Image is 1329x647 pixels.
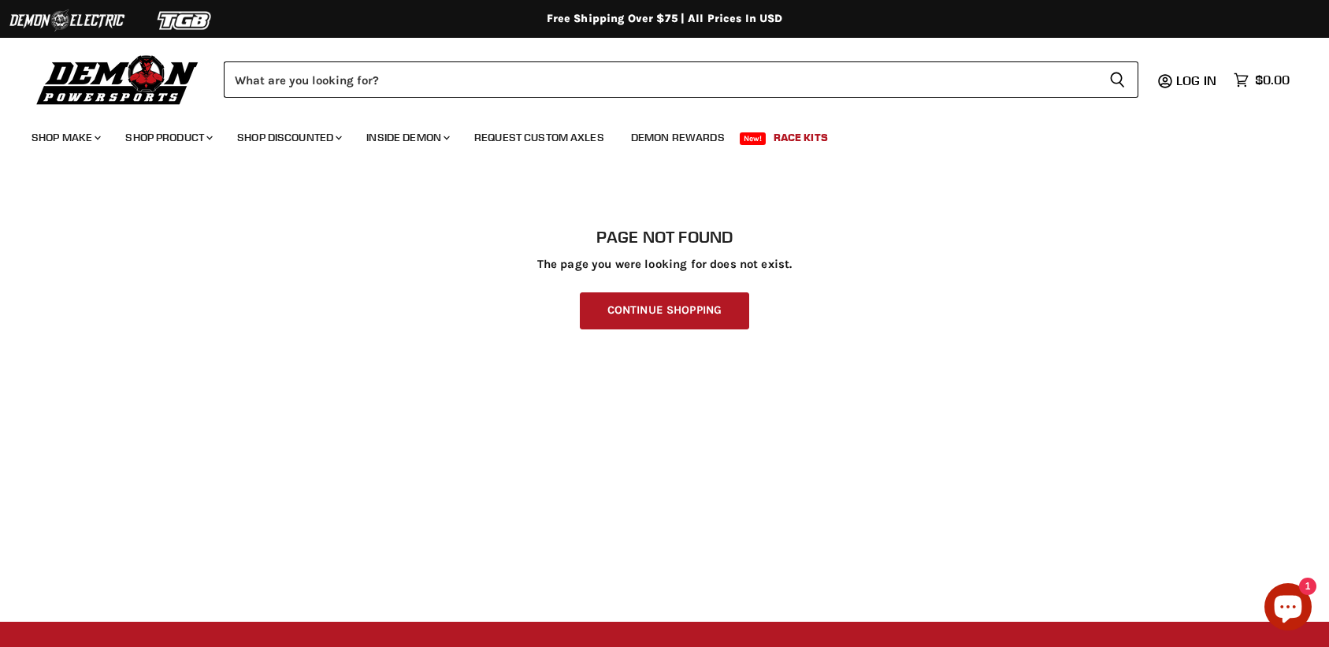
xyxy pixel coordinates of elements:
img: TGB Logo 2 [126,6,244,35]
a: Log in [1169,73,1226,87]
a: Demon Rewards [619,121,737,154]
a: Continue Shopping [580,292,749,329]
span: Log in [1176,73,1216,88]
h1: Page not found [66,228,1264,247]
div: Free Shipping Over $75 | All Prices In USD [35,12,1295,26]
p: The page you were looking for does not exist. [66,258,1264,271]
span: $0.00 [1255,73,1290,87]
a: Race Kits [762,121,840,154]
img: Demon Electric Logo 2 [8,6,126,35]
form: Product [224,61,1138,98]
a: Shop Product [113,121,222,154]
input: Search [224,61,1097,98]
span: New! [740,132,767,145]
ul: Main menu [20,115,1286,154]
a: $0.00 [1226,69,1297,91]
a: Shop Discounted [225,121,351,154]
a: Shop Make [20,121,110,154]
img: Demon Powersports [32,51,204,107]
a: Inside Demon [355,121,459,154]
button: Search [1097,61,1138,98]
inbox-online-store-chat: Shopify online store chat [1260,583,1316,634]
a: Request Custom Axles [462,121,616,154]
